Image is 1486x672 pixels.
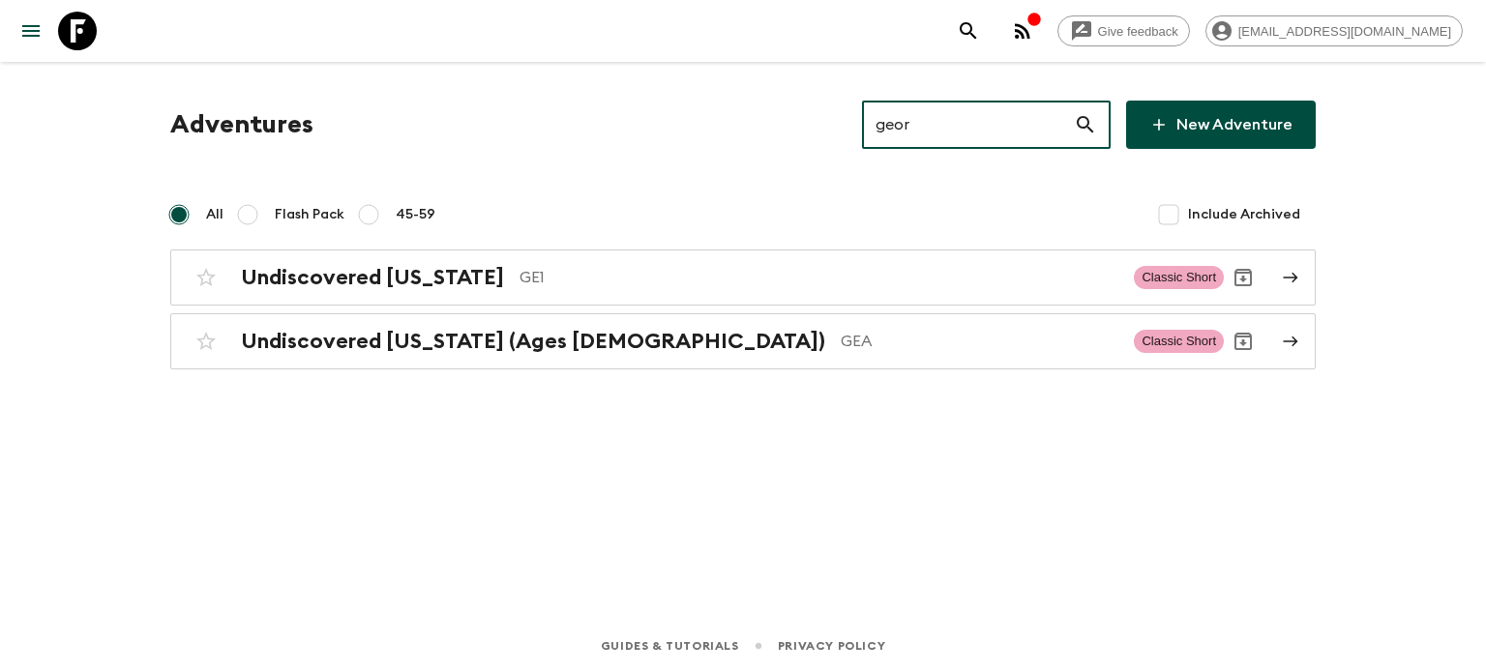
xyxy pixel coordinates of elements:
span: [EMAIL_ADDRESS][DOMAIN_NAME] [1228,24,1462,39]
a: Privacy Policy [778,635,885,657]
button: Archive [1224,258,1263,297]
a: Undiscovered [US_STATE]GE1Classic ShortArchive [170,249,1316,306]
span: Flash Pack [275,205,344,224]
p: GEA [841,330,1118,353]
p: GE1 [520,266,1118,289]
h1: Adventures [170,105,313,144]
a: Give feedback [1057,15,1190,46]
span: All [206,205,223,224]
h2: Undiscovered [US_STATE] [241,265,504,290]
button: menu [12,12,50,50]
span: Give feedback [1087,24,1189,39]
h2: Undiscovered [US_STATE] (Ages [DEMOGRAPHIC_DATA]) [241,329,825,354]
a: Undiscovered [US_STATE] (Ages [DEMOGRAPHIC_DATA])GEAClassic ShortArchive [170,313,1316,369]
span: Include Archived [1188,205,1300,224]
span: Classic Short [1134,330,1224,353]
input: e.g. AR1, Argentina [862,98,1074,152]
a: New Adventure [1126,101,1316,149]
button: search adventures [949,12,988,50]
span: Classic Short [1134,266,1224,289]
div: [EMAIL_ADDRESS][DOMAIN_NAME] [1205,15,1463,46]
button: Archive [1224,322,1263,361]
a: Guides & Tutorials [601,635,739,657]
span: 45-59 [396,205,435,224]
